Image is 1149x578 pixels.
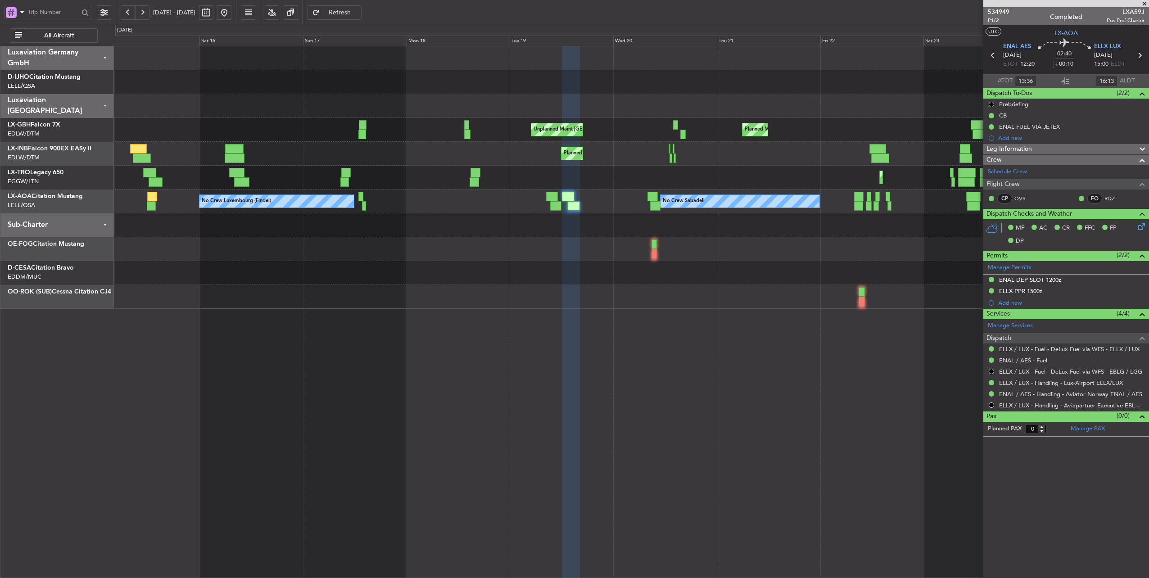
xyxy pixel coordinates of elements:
[8,154,40,162] a: EDLW/DTM
[564,147,638,160] div: Planned Maint Geneva (Cointrin)
[999,379,1123,387] a: ELLX / LUX - Handling - Lux-Airport ELLX/LUX
[510,36,613,46] div: Tue 19
[534,123,682,136] div: Unplanned Maint [GEOGRAPHIC_DATA] ([GEOGRAPHIC_DATA])
[1094,42,1121,51] span: ELLX LUX
[999,276,1061,284] div: ENAL DEP SLOT 1200z
[8,82,35,90] a: LELL/QSA
[8,201,35,209] a: LELL/QSA
[8,145,91,152] a: LX-INBFalcon 900EX EASy II
[8,122,31,128] span: LX-GBH
[1104,194,1125,203] a: RDZ
[303,36,407,46] div: Sun 17
[153,9,195,17] span: [DATE] - [DATE]
[986,88,1032,99] span: Dispatch To-Dos
[8,289,52,295] span: OO-ROK (SUB)
[8,265,31,271] span: D-CESA
[882,171,1024,184] div: Planned Maint [GEOGRAPHIC_DATA] ([GEOGRAPHIC_DATA])
[1057,50,1072,59] span: 02:40
[1062,224,1070,233] span: CR
[1054,28,1078,38] span: LX-AOA
[24,32,95,39] span: All Aircraft
[1117,411,1130,420] span: (0/0)
[988,424,1022,433] label: Planned PAX
[998,77,1013,86] span: ATOT
[8,169,63,176] a: LX-TROLegacy 650
[1039,224,1047,233] span: AC
[8,241,33,247] span: OE-FOG
[1071,424,1105,433] a: Manage PAX
[986,209,1072,219] span: Dispatch Checks and Weather
[999,390,1142,398] a: ENAL / AES - Handling - Aviator Norway ENAL / AES
[8,289,111,295] a: OO-ROK (SUB)Cessna Citation CJ4
[999,345,1140,353] a: ELLX / LUX - Fuel - DeLux Fuel via WFS - ELLX / LUX
[1094,51,1113,60] span: [DATE]
[8,241,84,247] a: OE-FOGCitation Mustang
[988,263,1031,272] a: Manage Permits
[1117,250,1130,260] span: (2/2)
[8,74,81,80] a: D-IJHOCitation Mustang
[988,17,1009,24] span: P1/2
[988,321,1033,330] a: Manage Services
[999,112,1007,119] div: CB
[1107,17,1144,24] span: Pos Pref Charter
[613,36,717,46] div: Wed 20
[1117,309,1130,318] span: (4/4)
[820,36,924,46] div: Fri 22
[986,251,1008,261] span: Permits
[1015,76,1036,86] input: --:--
[999,287,1042,295] div: ELLX PPR 1500z
[1087,194,1102,203] div: FO
[745,123,845,136] div: Planned Maint Nice ([GEOGRAPHIC_DATA])
[986,179,1020,190] span: Flight Crew
[8,265,74,271] a: D-CESACitation Bravo
[1020,60,1035,69] span: 12:20
[986,333,1011,343] span: Dispatch
[8,145,28,152] span: LX-INB
[999,402,1144,409] a: ELLX / LUX - Handling - Aviapartner Executive EBLG / LGG
[1016,237,1024,246] span: DP
[8,74,29,80] span: D-IJHO
[986,309,1010,319] span: Services
[986,27,1001,36] button: UTC
[1094,60,1108,69] span: 15:00
[1110,224,1117,233] span: FP
[1117,88,1130,98] span: (2/2)
[1050,12,1082,22] div: Completed
[1003,51,1022,60] span: [DATE]
[1111,60,1125,69] span: ELDT
[8,169,30,176] span: LX-TRO
[1003,60,1018,69] span: ETOT
[923,36,1027,46] div: Sat 23
[8,193,32,199] span: LX-AOA
[8,273,41,281] a: EDDM/MUC
[986,144,1032,154] span: Leg Information
[999,123,1060,131] div: ENAL FUEL VIA JETEX
[8,193,83,199] a: LX-AOACitation Mustang
[1016,224,1024,233] span: MF
[986,155,1002,165] span: Crew
[1085,224,1095,233] span: FFC
[717,36,820,46] div: Thu 21
[10,28,98,43] button: All Aircraft
[28,5,79,19] input: Trip Number
[998,134,1144,142] div: Add new
[1107,7,1144,17] span: LXA59J
[199,36,303,46] div: Sat 16
[202,194,271,208] div: No Crew Luxembourg (Findel)
[321,9,358,16] span: Refresh
[117,27,132,34] div: [DATE]
[997,194,1012,203] div: CP
[1096,76,1117,86] input: --:--
[96,36,199,46] div: Fri 15
[986,411,996,422] span: Pax
[1120,77,1135,86] span: ALDT
[308,5,362,20] button: Refresh
[999,368,1142,375] a: ELLX / LUX - Fuel - DeLux Fuel via WFS - EBLG / LGG
[8,130,40,138] a: EDLW/DTM
[999,357,1047,364] a: ENAL / AES - Fuel
[8,177,39,185] a: EGGW/LTN
[407,36,510,46] div: Mon 18
[1014,194,1035,203] a: QVS
[988,167,1027,176] a: Schedule Crew
[8,122,60,128] a: LX-GBHFalcon 7X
